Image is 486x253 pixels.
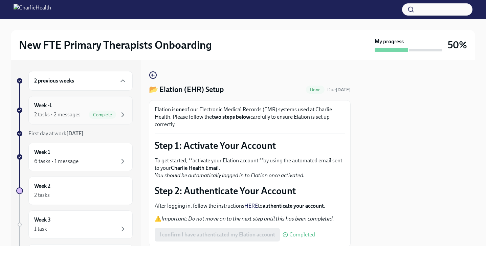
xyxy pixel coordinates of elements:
[289,232,315,237] span: Completed
[16,96,133,124] a: Week -12 tasks • 2 messagesComplete
[375,38,404,45] strong: My progress
[327,87,351,93] span: September 12th, 2025 10:00
[89,112,116,117] span: Complete
[16,177,133,205] a: Week 22 tasks
[34,158,79,165] div: 6 tasks • 1 message
[155,202,345,210] p: After logging in, follow the instructions to .
[149,85,224,95] h4: 📂 Elation (EHR) Setup
[34,191,50,199] div: 2 tasks
[155,185,345,197] p: Step 2: Authenticate Your Account
[34,102,52,109] h6: Week -1
[66,130,84,137] strong: [DATE]
[155,139,345,152] p: Step 1: Activate Your Account
[28,130,84,137] span: First day at work
[16,210,133,239] a: Week 31 task
[28,71,133,91] div: 2 previous weeks
[212,114,250,120] strong: two steps below
[19,38,212,52] h2: New FTE Primary Therapists Onboarding
[155,106,345,128] p: Elation is of our Electronic Medical Records (EMR) systems used at Charlie Health. Please follow ...
[244,203,258,209] a: HERE
[336,87,351,93] strong: [DATE]
[306,87,325,92] span: Done
[263,203,324,209] strong: authenticate your account
[16,143,133,171] a: Week 16 tasks • 1 message
[161,215,334,222] em: Important: Do not move on to the next step until this has been completed.
[176,106,184,113] strong: one
[155,215,345,223] p: ⚠️
[155,157,345,179] p: To get started, **activate your Elation account **by using the automated email sent to your .
[448,39,467,51] h3: 50%
[327,87,351,93] span: Due
[34,111,81,118] div: 2 tasks • 2 messages
[171,165,219,171] strong: Charlie Health Email
[34,225,47,233] div: 1 task
[14,4,51,15] img: CharlieHealth
[34,216,51,224] h6: Week 3
[34,148,50,156] h6: Week 1
[155,172,305,179] em: You should be automatically logged in to Elation once activated.
[34,182,50,190] h6: Week 2
[16,130,133,137] a: First day at work[DATE]
[34,77,74,85] h6: 2 previous weeks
